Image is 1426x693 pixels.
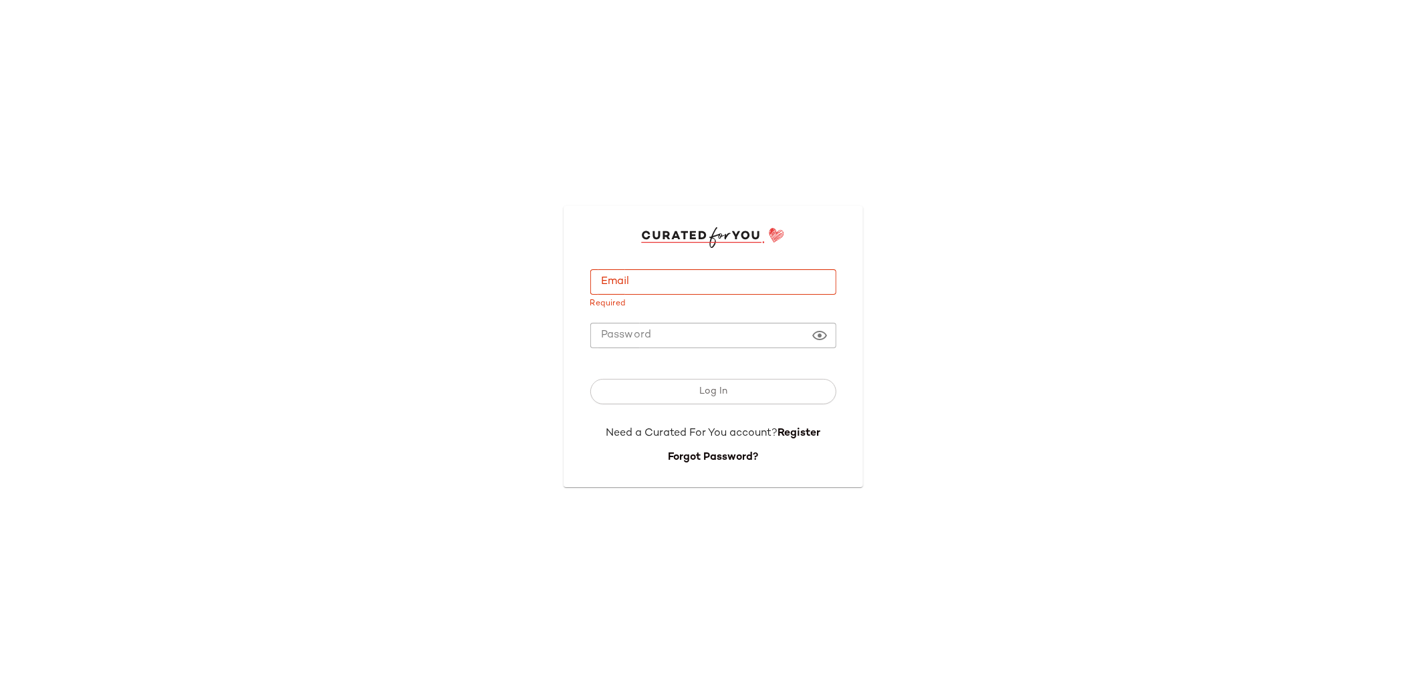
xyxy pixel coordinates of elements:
span: Need a Curated For You account? [606,428,778,439]
button: Log In [590,379,836,404]
a: Register [778,428,820,439]
a: Forgot Password? [668,452,758,463]
div: Required [590,300,836,308]
span: Log In [699,386,727,397]
img: cfy_login_logo.DGdB1djN.svg [641,227,785,247]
